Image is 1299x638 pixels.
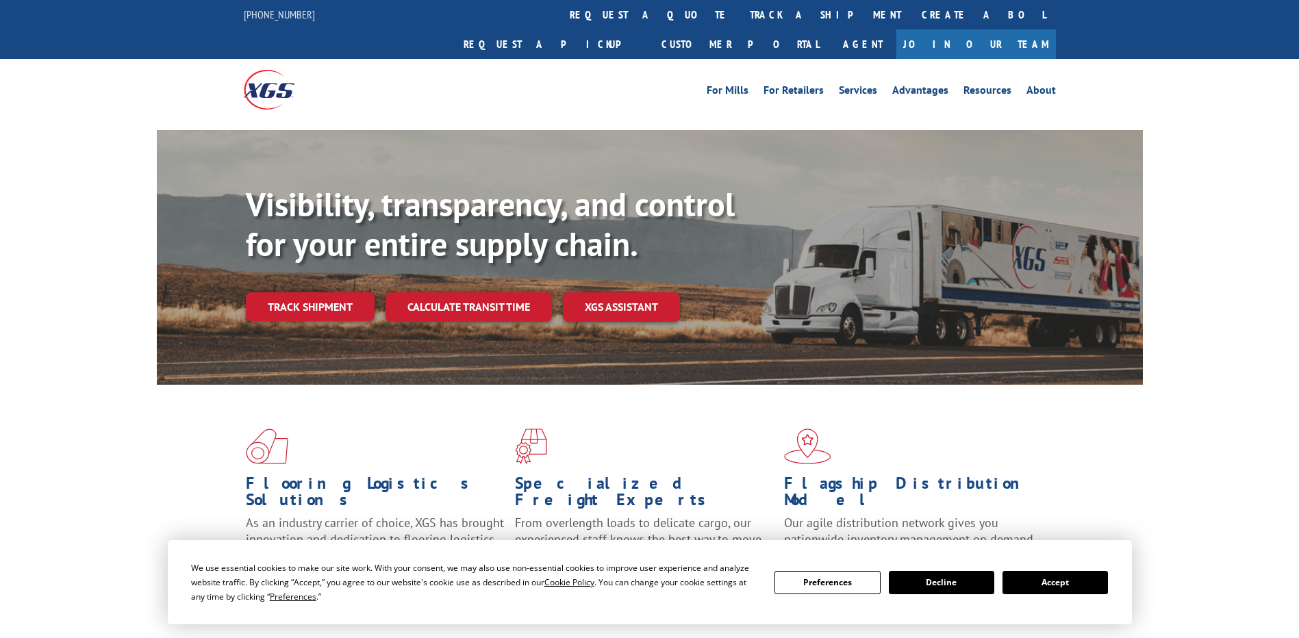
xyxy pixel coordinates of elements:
button: Accept [1002,571,1108,594]
a: Customer Portal [651,29,829,59]
a: For Retailers [764,85,824,100]
span: Preferences [270,591,316,602]
h1: Specialized Freight Experts [515,475,774,515]
a: Advantages [892,85,948,100]
h1: Flooring Logistics Solutions [246,475,505,515]
a: About [1026,85,1056,100]
img: xgs-icon-total-supply-chain-intelligence-red [246,429,288,464]
span: Cookie Policy [544,576,594,588]
img: xgs-icon-focused-on-flooring-red [515,429,547,464]
button: Preferences [774,571,880,594]
a: [PHONE_NUMBER] [244,8,315,21]
a: Track shipment [246,292,375,321]
a: Join Our Team [896,29,1056,59]
button: Decline [889,571,994,594]
span: Our agile distribution network gives you nationwide inventory management on demand. [784,515,1036,547]
div: We use essential cookies to make our site work. With your consent, we may also use non-essential ... [191,561,758,604]
a: Resources [963,85,1011,100]
a: Agent [829,29,896,59]
b: Visibility, transparency, and control for your entire supply chain. [246,183,735,265]
a: XGS ASSISTANT [563,292,680,322]
a: Calculate transit time [386,292,552,322]
span: As an industry carrier of choice, XGS has brought innovation and dedication to flooring logistics... [246,515,504,563]
p: From overlength loads to delicate cargo, our experienced staff knows the best way to move your fr... [515,515,774,576]
a: Services [839,85,877,100]
a: For Mills [707,85,748,100]
a: Request a pickup [453,29,651,59]
div: Cookie Consent Prompt [168,540,1132,624]
img: xgs-icon-flagship-distribution-model-red [784,429,831,464]
h1: Flagship Distribution Model [784,475,1043,515]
